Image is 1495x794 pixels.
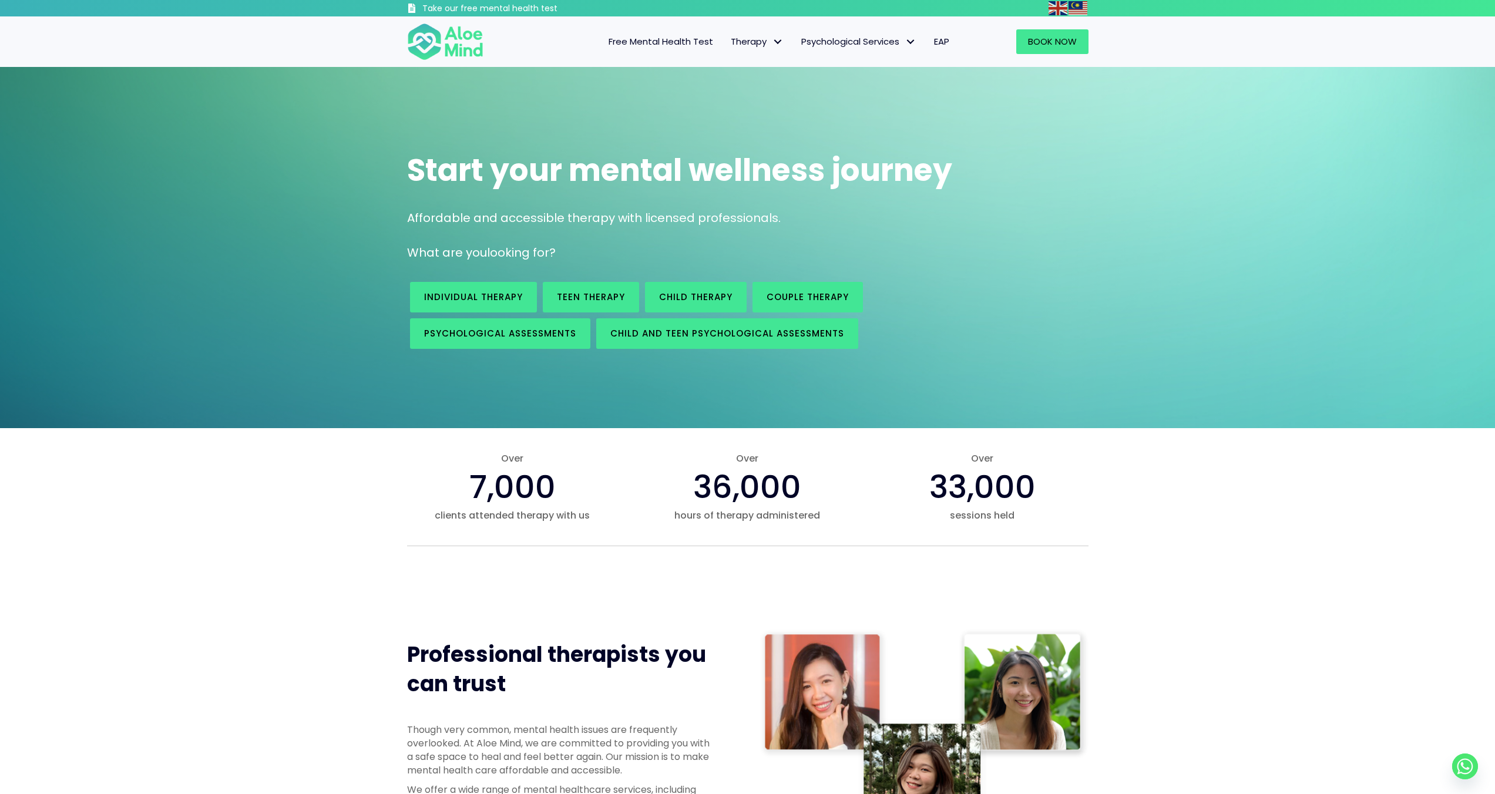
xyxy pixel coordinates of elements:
a: Child and Teen Psychological assessments [596,318,858,349]
span: 7,000 [469,465,556,509]
span: Psychological assessments [424,327,576,339]
span: Therapy: submenu [770,33,787,51]
a: Take our free mental health test [407,3,620,16]
a: Child Therapy [645,282,747,312]
span: 33,000 [929,465,1036,509]
span: Free Mental Health Test [609,35,713,48]
span: Therapy [731,35,784,48]
span: Start your mental wellness journey [407,149,952,191]
span: Psychological Services: submenu [902,33,919,51]
a: Whatsapp [1452,753,1478,779]
span: clients attended therapy with us [407,509,619,522]
span: Teen Therapy [557,291,625,303]
img: ms [1069,1,1087,15]
a: Teen Therapy [543,282,639,312]
span: hours of therapy administered [641,509,853,522]
span: Psychological Services [801,35,916,48]
img: Aloe mind Logo [407,22,483,61]
a: Couple therapy [752,282,863,312]
h3: Take our free mental health test [422,3,620,15]
a: English [1049,1,1069,15]
a: EAP [925,29,958,54]
span: Child and Teen Psychological assessments [610,327,844,339]
img: en [1049,1,1067,15]
span: EAP [934,35,949,48]
a: Psychological ServicesPsychological Services: submenu [792,29,925,54]
span: Book Now [1028,35,1077,48]
p: Affordable and accessible therapy with licensed professionals. [407,210,1089,227]
a: TherapyTherapy: submenu [722,29,792,54]
span: Over [641,452,853,465]
span: looking for? [487,244,556,261]
span: Over [407,452,619,465]
span: 36,000 [693,465,801,509]
span: Couple therapy [767,291,849,303]
span: Over [876,452,1088,465]
a: Individual therapy [410,282,537,312]
nav: Menu [499,29,958,54]
span: Individual therapy [424,291,523,303]
a: Free Mental Health Test [600,29,722,54]
span: What are you [407,244,487,261]
a: Book Now [1016,29,1089,54]
p: Though very common, mental health issues are frequently overlooked. At Aloe Mind, we are committe... [407,723,713,778]
a: Psychological assessments [410,318,590,349]
span: sessions held [876,509,1088,522]
a: Malay [1069,1,1089,15]
span: Child Therapy [659,291,733,303]
span: Professional therapists you can trust [407,640,706,699]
